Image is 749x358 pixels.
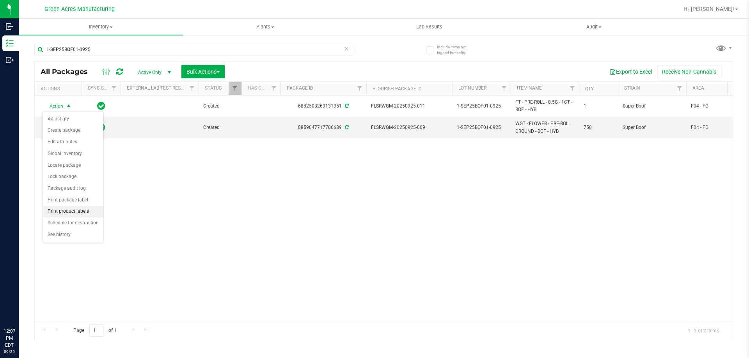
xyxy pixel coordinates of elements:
span: Hi, [PERSON_NAME]! [683,6,734,12]
span: Created [203,102,237,110]
a: External Lab Test Result [127,85,188,91]
span: 1 [584,102,613,110]
a: Lab Results [347,19,511,35]
button: Export to Excel [605,65,657,78]
span: Sync from Compliance System [344,103,349,109]
span: Audit [512,23,676,30]
a: Filter [268,82,280,95]
div: 8859047717706689 [279,124,367,131]
a: Plants [183,19,347,35]
a: Flourish Package ID [373,86,422,92]
button: Bulk Actions [181,65,225,78]
a: Package ID [287,85,313,91]
a: Item Name [517,85,542,91]
a: Filter [566,82,579,95]
li: Print package label [43,194,103,206]
li: Adjust qty [43,113,103,125]
a: Filter [108,82,121,95]
li: See history [43,229,103,241]
inline-svg: Outbound [6,56,14,64]
p: 12:07 PM EDT [4,328,15,349]
span: Sync from Compliance System [344,125,349,130]
span: WGT - FLOWER - PRE-ROLL GROUND - BOF - HYB [515,120,574,135]
span: Lab Results [406,23,453,30]
input: 1 [89,324,103,337]
a: Filter [186,82,199,95]
a: Qty [585,86,594,92]
span: Green Acres Manufacturing [44,6,115,12]
button: Receive Non-Cannabis [657,65,721,78]
span: F04 - FG [691,102,740,110]
span: 1 - 2 of 2 items [682,324,725,336]
a: Status [205,85,222,91]
p: 09/25 [4,349,15,354]
a: Strain [624,85,640,91]
span: select [64,101,74,112]
span: Created [203,124,237,131]
span: FLSRWGM-20250925-009 [371,124,447,131]
span: Super Boof [623,124,682,131]
span: Page of 1 [67,324,123,337]
li: Edit attributes [43,136,103,148]
span: Action [43,101,64,112]
span: FT - PRE-ROLL - 0.5G - 1CT - BOF - HYB [515,99,574,113]
a: Filter [353,82,366,95]
span: 1-SEP25BOF01-0925 [457,102,506,110]
a: Sync Status [88,85,118,91]
li: Lock package [43,171,103,183]
span: All Packages [41,67,96,76]
span: Bulk Actions [186,69,220,75]
span: Inventory [19,23,183,30]
li: Package audit log [43,183,103,194]
span: F04 - FG [691,124,740,131]
th: Has COA [241,82,280,95]
span: Include items not tagged for facility [437,44,476,56]
span: In Sync [97,101,105,111]
li: Global inventory [43,148,103,160]
a: Filter [498,82,511,95]
a: Audit [512,19,676,35]
inline-svg: Inbound [6,23,14,30]
span: 1-SEP25BOF01-0925 [457,124,506,131]
li: Create package [43,125,103,136]
li: Schedule for destruction [43,217,103,229]
li: Locate package [43,160,103,171]
a: Area [692,85,704,91]
a: Filter [229,82,241,95]
span: Clear [344,44,349,54]
span: Plants [183,23,347,30]
inline-svg: Inventory [6,39,14,47]
span: 750 [584,124,613,131]
div: 6882508269131351 [279,102,367,110]
span: FLSRWGM-20250925-011 [371,102,447,110]
span: Super Boof [623,102,682,110]
li: Print product labels [43,206,103,217]
input: Search Package ID, Item Name, SKU, Lot or Part Number... [34,44,353,55]
a: Filter [673,82,686,95]
a: Inventory [19,19,183,35]
div: Actions [41,86,78,92]
a: Lot Number [458,85,486,91]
